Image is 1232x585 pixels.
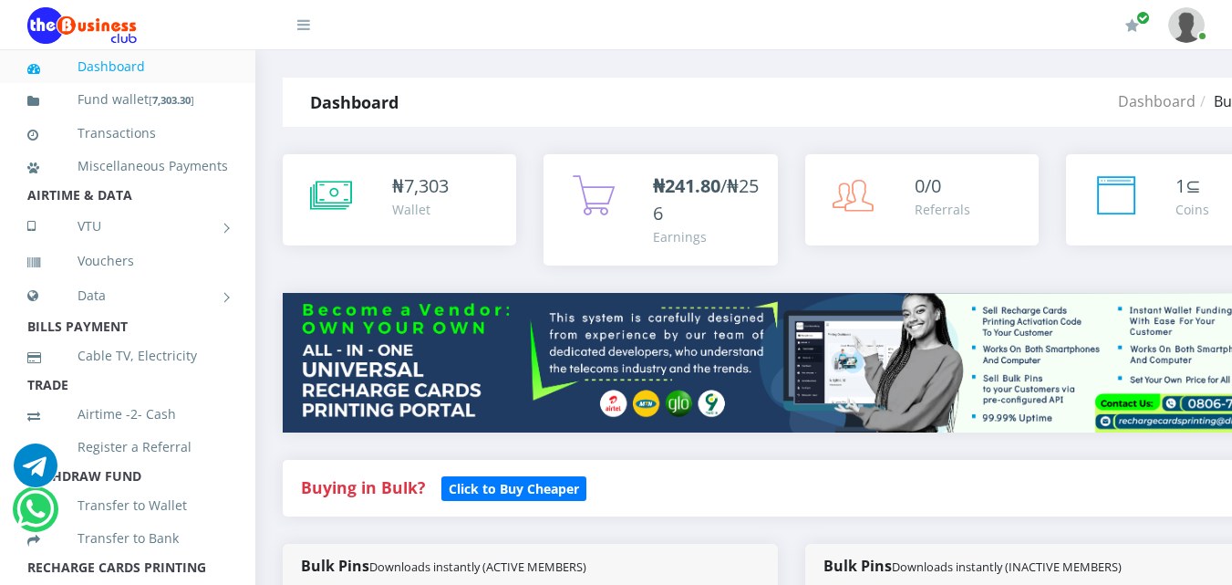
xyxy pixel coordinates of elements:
a: Airtime -2- Cash [27,393,228,435]
a: Click to Buy Cheaper [441,476,586,498]
div: ₦ [392,172,449,200]
a: ₦7,303 Wallet [283,154,516,245]
a: Miscellaneous Payments [27,145,228,187]
strong: Buying in Bulk? [301,476,425,498]
div: Coins [1175,200,1209,219]
b: 7,303.30 [152,93,191,107]
small: Downloads instantly (INACTIVE MEMBERS) [892,559,1122,575]
b: ₦241.80 [653,173,720,198]
a: VTU [27,204,228,249]
span: Renew/Upgrade Subscription [1136,11,1150,25]
a: Vouchers [27,240,228,282]
a: Chat for support [16,501,54,531]
a: Dashboard [1118,91,1196,111]
a: 0/0 Referrals [805,154,1039,245]
a: Transactions [27,112,228,154]
span: 7,303 [404,173,449,198]
span: 0/0 [915,173,941,198]
small: Downloads instantly (ACTIVE MEMBERS) [369,559,586,575]
div: Wallet [392,200,449,219]
a: Transfer to Bank [27,517,228,559]
a: Chat for support [14,457,57,487]
a: Cable TV, Electricity [27,335,228,377]
div: ⊆ [1175,172,1209,200]
span: 1 [1175,173,1185,198]
img: Logo [27,7,137,44]
a: ₦241.80/₦256 Earnings [544,154,777,266]
img: User [1168,7,1205,43]
strong: Dashboard [310,91,399,113]
strong: Bulk Pins [301,556,586,576]
a: Transfer to Wallet [27,485,228,527]
a: Fund wallet[7,303.30] [27,78,228,121]
div: Earnings [653,227,759,246]
b: Click to Buy Cheaper [449,480,579,497]
a: Register a Referral [27,426,228,468]
a: Dashboard [27,46,228,88]
small: [ ] [149,93,194,107]
span: /₦256 [653,173,759,225]
a: Data [27,273,228,319]
i: Renew/Upgrade Subscription [1125,18,1139,33]
strong: Bulk Pins [823,556,1122,576]
div: Referrals [915,200,970,219]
